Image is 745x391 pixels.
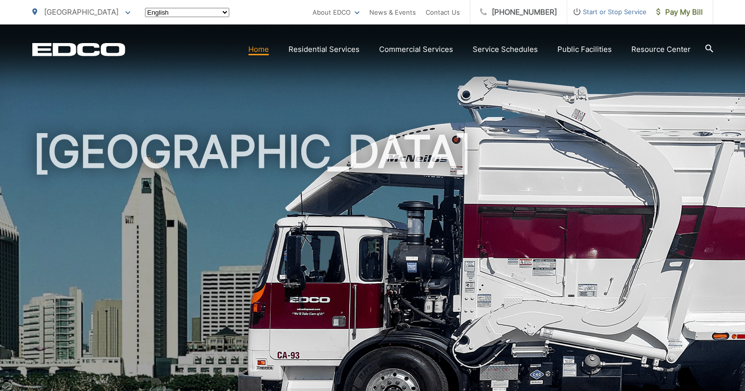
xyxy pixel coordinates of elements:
span: [GEOGRAPHIC_DATA] [44,7,119,17]
a: Contact Us [426,6,460,18]
a: Home [248,44,269,55]
a: Public Facilities [557,44,612,55]
a: Resource Center [631,44,691,55]
a: EDCD logo. Return to the homepage. [32,43,125,56]
a: Service Schedules [473,44,538,55]
a: News & Events [369,6,416,18]
select: Select a language [145,8,229,17]
a: Residential Services [288,44,360,55]
a: Commercial Services [379,44,453,55]
span: Pay My Bill [656,6,703,18]
a: About EDCO [312,6,360,18]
